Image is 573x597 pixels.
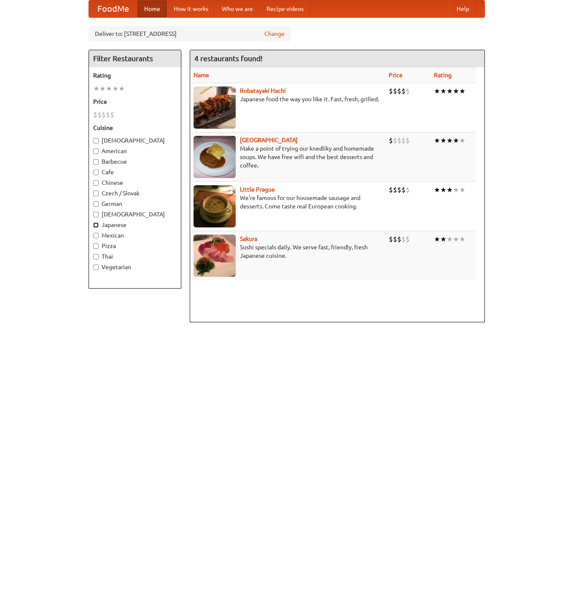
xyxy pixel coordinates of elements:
[194,235,236,277] img: sakura.jpg
[459,86,465,96] li: ★
[434,72,452,78] a: Rating
[450,0,476,17] a: Help
[389,136,393,145] li: $
[389,235,393,244] li: $
[459,185,465,194] li: ★
[106,110,110,119] li: $
[93,221,177,229] label: Japanese
[434,86,440,96] li: ★
[93,254,99,259] input: Thai
[93,243,99,249] input: Pizza
[447,86,453,96] li: ★
[434,185,440,194] li: ★
[93,149,99,154] input: American
[397,185,401,194] li: $
[406,185,410,194] li: $
[194,194,382,211] p: We're famous for our housemade sausage and desserts. Come taste real European cooking.
[264,30,285,38] a: Change
[194,72,209,78] a: Name
[110,110,114,119] li: $
[453,136,459,145] li: ★
[93,170,99,175] input: Cafe
[401,136,406,145] li: $
[453,86,459,96] li: ★
[137,0,167,17] a: Home
[240,186,275,193] a: Little Prague
[93,233,99,238] input: Mexican
[440,235,447,244] li: ★
[112,84,118,93] li: ★
[393,86,397,96] li: $
[406,235,410,244] li: $
[93,222,99,228] input: Japanese
[447,185,453,194] li: ★
[93,168,177,176] label: Cafe
[93,124,177,132] h5: Cuisine
[393,185,397,194] li: $
[389,185,393,194] li: $
[194,95,382,103] p: Japanese food the way you like it. Fast, fresh, grilled.
[89,50,181,67] h4: Filter Restaurants
[93,242,177,250] label: Pizza
[194,54,263,62] ng-pluralize: 4 restaurants found!
[102,110,106,119] li: $
[93,159,99,165] input: Barbecue
[440,136,447,145] li: ★
[93,263,177,271] label: Vegetarian
[440,86,447,96] li: ★
[106,84,112,93] li: ★
[215,0,260,17] a: Who we are
[93,97,177,106] h5: Price
[240,137,298,143] b: [GEOGRAPHIC_DATA]
[93,252,177,261] label: Thai
[93,200,177,208] label: German
[167,0,215,17] a: How it works
[401,185,406,194] li: $
[93,110,97,119] li: $
[93,231,177,240] label: Mexican
[440,185,447,194] li: ★
[93,191,99,196] input: Czech / Slovak
[453,235,459,244] li: ★
[93,71,177,80] h5: Rating
[194,136,236,178] img: czechpoint.jpg
[401,235,406,244] li: $
[93,84,100,93] li: ★
[97,110,102,119] li: $
[194,86,236,129] img: robatayaki.jpg
[118,84,125,93] li: ★
[89,0,137,17] a: FoodMe
[406,136,410,145] li: $
[389,72,403,78] a: Price
[260,0,310,17] a: Recipe videos
[447,235,453,244] li: ★
[93,265,99,270] input: Vegetarian
[240,87,286,94] a: Robatayaki Hachi
[397,136,401,145] li: $
[194,185,236,227] img: littleprague.jpg
[397,86,401,96] li: $
[93,189,177,197] label: Czech / Slovak
[406,86,410,96] li: $
[240,235,257,242] a: Sakura
[447,136,453,145] li: ★
[453,185,459,194] li: ★
[93,138,99,143] input: [DEMOGRAPHIC_DATA]
[93,212,99,217] input: [DEMOGRAPHIC_DATA]
[393,136,397,145] li: $
[393,235,397,244] li: $
[89,26,291,41] div: Deliver to: [STREET_ADDRESS]
[401,86,406,96] li: $
[389,86,393,96] li: $
[100,84,106,93] li: ★
[93,201,99,207] input: German
[93,210,177,219] label: [DEMOGRAPHIC_DATA]
[93,136,177,145] label: [DEMOGRAPHIC_DATA]
[194,144,382,170] p: Make a point of trying our knedlíky and homemade soups. We have free wifi and the best desserts a...
[459,235,465,244] li: ★
[93,147,177,155] label: American
[397,235,401,244] li: $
